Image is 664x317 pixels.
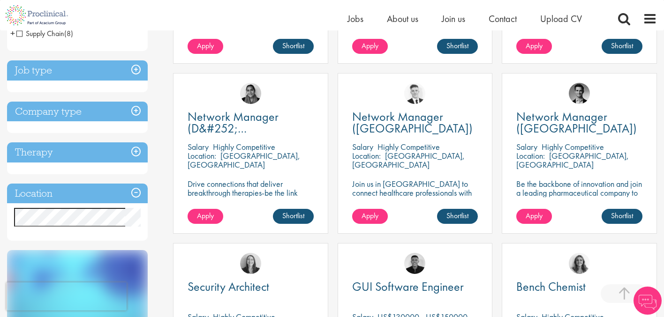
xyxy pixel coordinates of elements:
span: + [10,26,15,40]
span: (8) [64,29,73,38]
p: [GEOGRAPHIC_DATA], [GEOGRAPHIC_DATA] [188,150,300,170]
a: Join us [442,13,465,25]
p: Be the backbone of innovation and join a leading pharmaceutical company to help keep life-changin... [516,179,642,215]
h3: Company type [7,102,148,122]
a: Apply [516,209,552,224]
a: Apply [188,39,223,54]
span: Location: [516,150,545,161]
a: Security Architect [188,281,314,293]
p: Highly Competitive [542,141,604,152]
p: [GEOGRAPHIC_DATA], [GEOGRAPHIC_DATA] [516,150,629,170]
span: Network Manager (D&#252;[GEOGRAPHIC_DATA]) [188,109,304,148]
a: Shortlist [273,39,314,54]
a: Apply [516,39,552,54]
iframe: reCAPTCHA [7,282,127,310]
span: Apply [362,211,378,221]
a: Jobs [347,13,363,25]
p: [GEOGRAPHIC_DATA], [GEOGRAPHIC_DATA] [352,150,465,170]
a: Shortlist [437,209,478,224]
span: Supply Chain [16,29,64,38]
p: Highly Competitive [213,141,275,152]
h3: Location [7,184,148,204]
a: Network Manager ([GEOGRAPHIC_DATA]) [516,111,642,134]
a: Bench Chemist [516,281,642,293]
img: Mia Kellerman [240,253,261,274]
span: Security Architect [188,279,269,295]
span: Salary [516,141,537,152]
span: Location: [352,150,381,161]
img: Anjali Parbhu [240,83,261,104]
span: Location: [188,150,216,161]
img: Nicolas Daniel [404,83,425,104]
span: Bench Chemist [516,279,586,295]
a: About us [387,13,418,25]
span: GUI Software Engineer [352,279,464,295]
span: Supply Chain [16,29,73,38]
a: Network Manager (D&#252;[GEOGRAPHIC_DATA]) [188,111,314,134]
img: Chatbot [634,287,662,315]
span: Apply [526,41,543,51]
p: Highly Competitive [377,141,440,152]
p: Join us in [GEOGRAPHIC_DATA] to connect healthcare professionals with breakthrough therapies and ... [352,179,478,215]
img: Jackie Cerchio [569,253,590,274]
h3: Therapy [7,142,148,162]
span: Salary [188,141,209,152]
img: Christian Andersen [404,253,425,274]
a: Upload CV [540,13,582,25]
a: Contact [489,13,517,25]
h3: Job type [7,60,148,81]
img: Max Slevogt [569,83,590,104]
p: Drive connections that deliver breakthrough therapies-be the link between innovation and impact i... [188,179,314,215]
span: Apply [197,41,214,51]
span: Network Manager ([GEOGRAPHIC_DATA]) [352,109,473,136]
a: Shortlist [273,209,314,224]
a: Shortlist [602,209,642,224]
span: Apply [362,41,378,51]
a: Apply [352,39,388,54]
a: Network Manager ([GEOGRAPHIC_DATA]) [352,111,478,134]
a: Shortlist [602,39,642,54]
a: Apply [352,209,388,224]
span: Apply [197,211,214,221]
a: Apply [188,209,223,224]
span: Apply [526,211,543,221]
span: Salary [352,141,373,152]
a: Shortlist [437,39,478,54]
a: GUI Software Engineer [352,281,478,293]
span: Network Manager ([GEOGRAPHIC_DATA]) [516,109,637,136]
